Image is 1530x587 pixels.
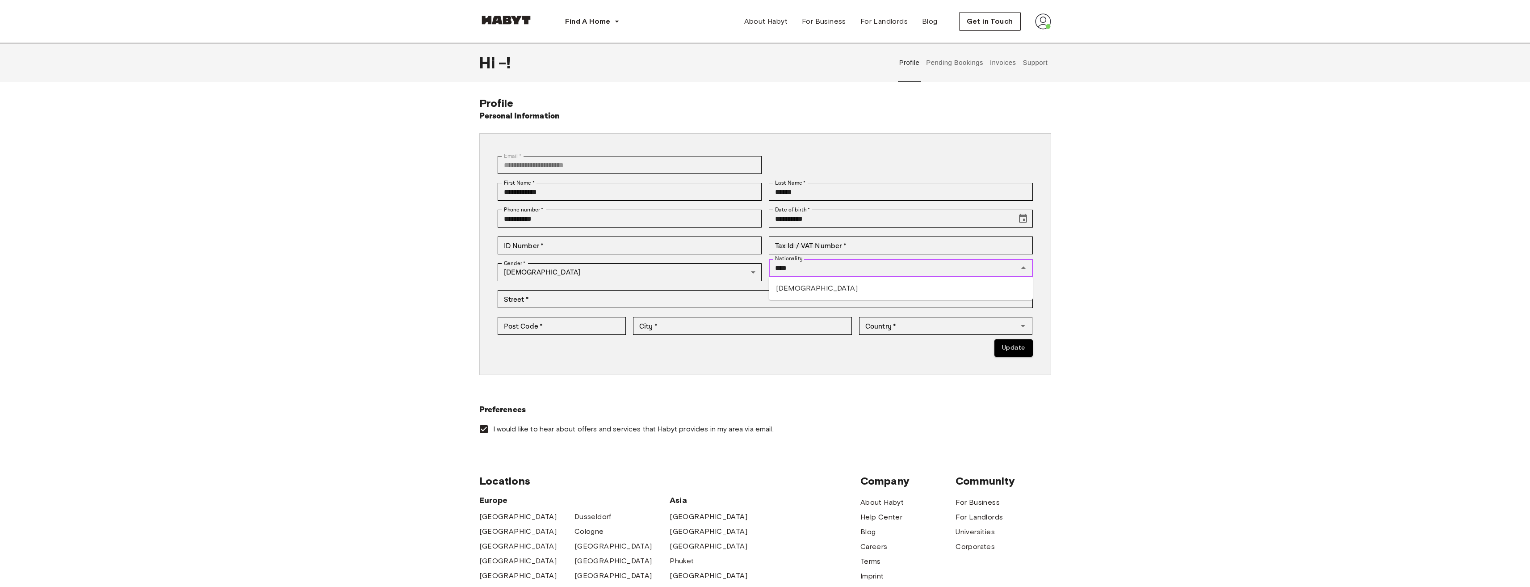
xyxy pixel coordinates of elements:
[737,13,795,30] a: About Habyt
[479,110,560,122] h6: Personal Information
[1014,210,1032,228] button: Choose date, selected date is Sep 27, 1986
[670,556,694,566] a: Phuket
[574,526,604,537] a: Cologne
[479,495,670,506] span: Europe
[670,511,747,522] a: [GEOGRAPHIC_DATA]
[670,541,747,552] a: [GEOGRAPHIC_DATA]
[860,556,881,567] a: Terms
[565,16,611,27] span: Find A Home
[795,13,853,30] a: For Business
[860,571,884,582] a: Imprint
[504,179,535,187] label: First Name
[670,495,765,506] span: Asia
[898,43,921,82] button: Profile
[925,43,985,82] button: Pending Bookings
[504,206,544,214] label: Phone number
[775,179,806,187] label: Last Name
[802,16,846,27] span: For Business
[1017,262,1030,274] button: Close
[479,526,557,537] a: [GEOGRAPHIC_DATA]
[479,511,557,522] a: [GEOGRAPHIC_DATA]
[479,474,860,488] span: Locations
[479,556,557,566] a: [GEOGRAPHIC_DATA]
[860,497,904,508] a: About Habyt
[853,13,915,30] a: For Landlords
[670,526,747,537] a: [GEOGRAPHIC_DATA]
[1017,320,1029,332] button: Open
[922,16,938,27] span: Blog
[574,511,612,522] a: Dusseldorf
[504,259,525,267] label: Gender
[479,541,557,552] a: [GEOGRAPHIC_DATA]
[956,541,995,552] a: Corporates
[574,541,652,552] a: [GEOGRAPHIC_DATA]
[1022,43,1049,82] button: Support
[493,424,774,434] span: I would like to hear about offers and services that Habyt provides in my area via email.
[915,13,945,30] a: Blog
[498,156,762,174] div: You can't change your email address at the moment. Please reach out to customer support in case y...
[479,570,557,581] a: [GEOGRAPHIC_DATA]
[956,512,1003,523] a: For Landlords
[769,280,1033,296] li: [DEMOGRAPHIC_DATA]
[967,16,1013,27] span: Get in Touch
[479,16,533,25] img: Habyt
[558,13,627,30] button: Find A Home
[956,527,995,537] a: Universities
[744,16,788,27] span: About Habyt
[956,474,1051,488] span: Community
[956,497,1000,508] a: For Business
[860,541,888,552] a: Careers
[989,43,1017,82] button: Invoices
[994,339,1032,357] button: Update
[574,556,652,566] a: [GEOGRAPHIC_DATA]
[479,53,499,72] span: Hi
[1035,13,1051,30] img: avatar
[860,16,908,27] span: For Landlords
[775,206,810,214] label: Date of birth
[860,527,876,537] a: Blog
[499,53,511,72] span: - !
[775,255,803,262] label: Nationality
[574,570,652,581] a: [GEOGRAPHIC_DATA]
[860,512,902,523] a: Help Center
[479,404,1051,416] h6: Preferences
[504,152,521,160] label: Email
[479,97,514,110] span: Profile
[670,570,747,581] a: [GEOGRAPHIC_DATA]
[498,263,762,281] div: [DEMOGRAPHIC_DATA]
[896,43,1051,82] div: user profile tabs
[860,474,956,488] span: Company
[959,12,1021,31] button: Get in Touch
